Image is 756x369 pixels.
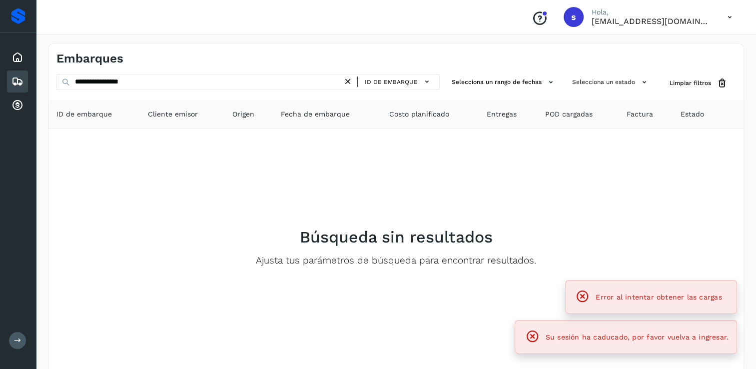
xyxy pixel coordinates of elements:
div: Inicio [7,46,28,68]
button: Limpiar filtros [662,74,736,92]
button: Selecciona un estado [568,74,654,90]
span: Factura [626,109,653,119]
h4: Embarques [56,51,123,66]
span: Cliente emisor [148,109,198,119]
span: Su sesión ha caducado, por favor vuelva a ingresar. [546,333,729,341]
span: Origen [232,109,254,119]
button: Selecciona un rango de fechas [448,74,560,90]
p: sectram23@gmail.com [592,16,712,26]
div: Embarques [7,70,28,92]
span: Entregas [486,109,516,119]
div: Cuentas por cobrar [7,94,28,116]
span: POD cargadas [545,109,593,119]
span: ID de embarque [365,77,418,86]
h2: Búsqueda sin resultados [300,227,493,246]
p: Hola, [592,8,712,16]
span: Estado [681,109,704,119]
span: ID de embarque [56,109,112,119]
span: Error al intentar obtener las cargas [596,293,722,301]
span: Fecha de embarque [281,109,350,119]
span: Limpiar filtros [670,78,711,87]
button: ID de embarque [362,74,435,89]
span: Costo planificado [389,109,449,119]
p: Ajusta tus parámetros de búsqueda para encontrar resultados. [256,255,536,266]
